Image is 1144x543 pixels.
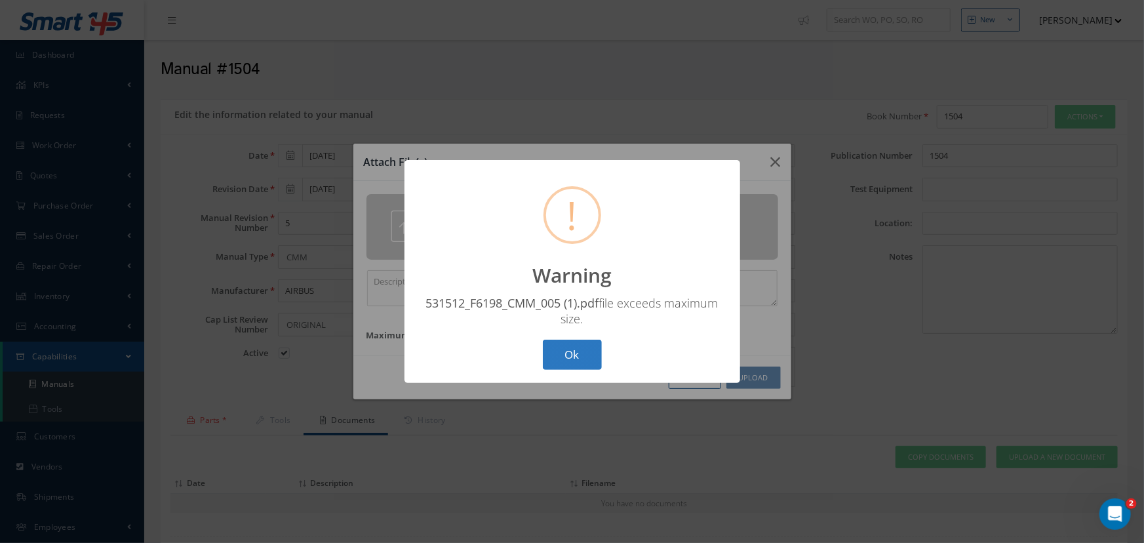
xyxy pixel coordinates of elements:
div: file exceeds maximum size. [418,295,727,327]
b: 531512_F6198_CMM_005 (1).pdf [426,295,599,311]
iframe: Intercom live chat [1099,498,1131,530]
span: ! [567,189,578,241]
span: 2 [1126,498,1137,509]
button: Ok [543,340,602,371]
h2: Warning [532,264,612,287]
